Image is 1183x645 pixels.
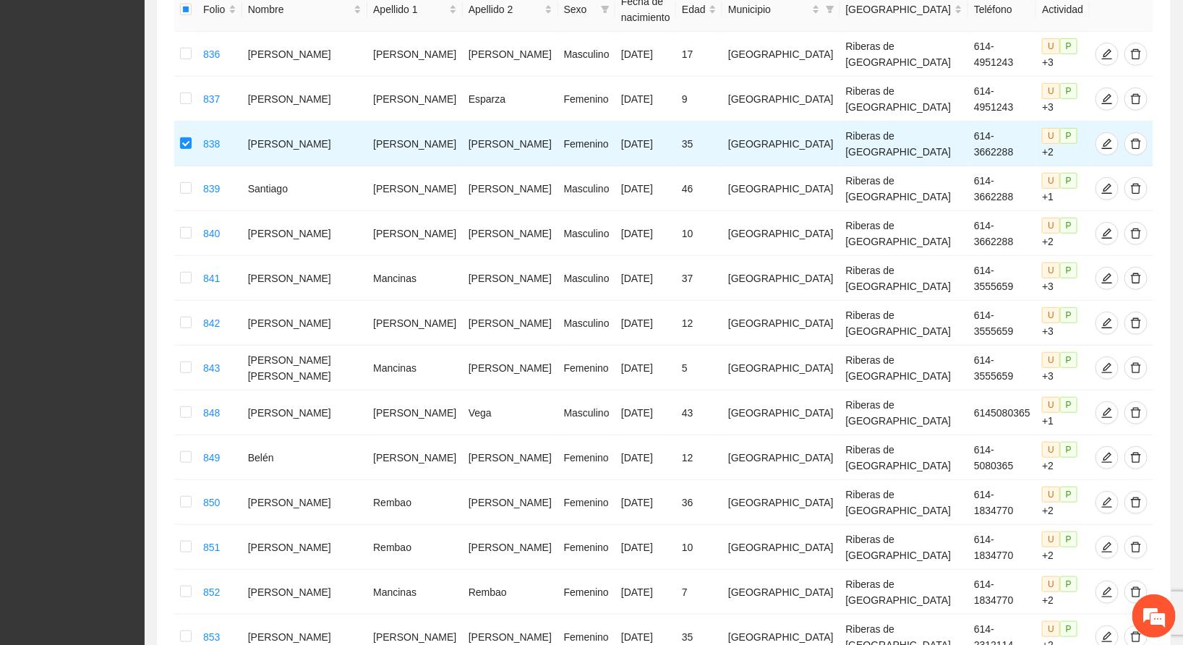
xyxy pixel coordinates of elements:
[1096,586,1118,598] span: edit
[1060,397,1077,413] span: P
[203,631,220,643] a: 853
[1060,531,1077,547] span: P
[722,301,840,346] td: [GEOGRAPHIC_DATA]
[1042,218,1060,234] span: U
[615,256,676,301] td: [DATE]
[203,452,220,464] a: 849
[203,586,220,598] a: 852
[682,1,706,17] span: Edad
[373,1,446,17] span: Apellido 1
[558,211,615,256] td: Masculino
[1060,128,1077,144] span: P
[722,166,840,211] td: [GEOGRAPHIC_DATA]
[840,390,969,435] td: Riberas de [GEOGRAPHIC_DATA]
[367,32,463,77] td: [PERSON_NAME]
[1096,43,1119,66] button: edit
[1125,93,1147,105] span: delete
[1042,487,1060,503] span: U
[1096,356,1119,380] button: edit
[1124,222,1148,245] button: delete
[722,256,840,301] td: [GEOGRAPHIC_DATA]
[558,32,615,77] td: Masculino
[203,407,220,419] a: 848
[968,570,1036,615] td: 614-1834770
[1096,228,1118,239] span: edit
[722,390,840,435] td: [GEOGRAPHIC_DATA]
[1036,480,1089,525] td: +2
[1060,307,1077,323] span: P
[1125,317,1147,329] span: delete
[1036,390,1089,435] td: +1
[1042,38,1060,54] span: U
[203,273,220,284] a: 841
[1060,621,1077,637] span: P
[84,193,200,339] span: Estamos en línea.
[722,570,840,615] td: [GEOGRAPHIC_DATA]
[1060,576,1077,592] span: P
[367,256,463,301] td: Mancinas
[968,256,1036,301] td: 614-3555659
[1060,442,1077,458] span: P
[615,32,676,77] td: [DATE]
[676,121,722,166] td: 35
[840,211,969,256] td: Riberas de [GEOGRAPHIC_DATA]
[1125,631,1147,643] span: delete
[367,570,463,615] td: Mancinas
[463,256,558,301] td: [PERSON_NAME]
[1096,87,1119,111] button: edit
[968,435,1036,480] td: 614-5080365
[840,346,969,390] td: Riberas de [GEOGRAPHIC_DATA]
[1096,362,1118,374] span: edit
[463,77,558,121] td: Esparza
[826,5,834,14] span: filter
[1124,491,1148,514] button: delete
[203,183,220,195] a: 839
[1060,262,1077,278] span: P
[1036,301,1089,346] td: +3
[968,346,1036,390] td: 614-3555659
[1096,542,1118,553] span: edit
[463,346,558,390] td: [PERSON_NAME]
[558,301,615,346] td: Masculino
[615,211,676,256] td: [DATE]
[968,480,1036,525] td: 614-1834770
[558,346,615,390] td: Femenino
[968,32,1036,77] td: 614-4951243
[242,346,367,390] td: [PERSON_NAME] [PERSON_NAME]
[1124,356,1148,380] button: delete
[1036,256,1089,301] td: +3
[846,1,952,17] span: [GEOGRAPHIC_DATA]
[558,166,615,211] td: Masculino
[463,480,558,525] td: [PERSON_NAME]
[676,346,722,390] td: 5
[1124,132,1148,155] button: delete
[968,390,1036,435] td: 6145080365
[1036,435,1089,480] td: +2
[840,480,969,525] td: Riberas de [GEOGRAPHIC_DATA]
[1124,581,1148,604] button: delete
[1060,38,1077,54] span: P
[601,5,610,14] span: filter
[367,525,463,570] td: Rembao
[1096,536,1119,559] button: edit
[1096,446,1119,469] button: edit
[1124,177,1148,200] button: delete
[840,301,969,346] td: Riberas de [GEOGRAPHIC_DATA]
[558,121,615,166] td: Femenino
[1125,273,1147,284] span: delete
[1124,401,1148,424] button: delete
[1096,401,1119,424] button: edit
[1060,487,1077,503] span: P
[1096,491,1119,514] button: edit
[463,121,558,166] td: [PERSON_NAME]
[1042,262,1060,278] span: U
[1125,138,1147,150] span: delete
[463,390,558,435] td: Vega
[722,121,840,166] td: [GEOGRAPHIC_DATA]
[463,32,558,77] td: [PERSON_NAME]
[1042,397,1060,413] span: U
[242,166,367,211] td: Santiago
[558,525,615,570] td: Femenino
[367,166,463,211] td: [PERSON_NAME]
[1060,352,1077,368] span: P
